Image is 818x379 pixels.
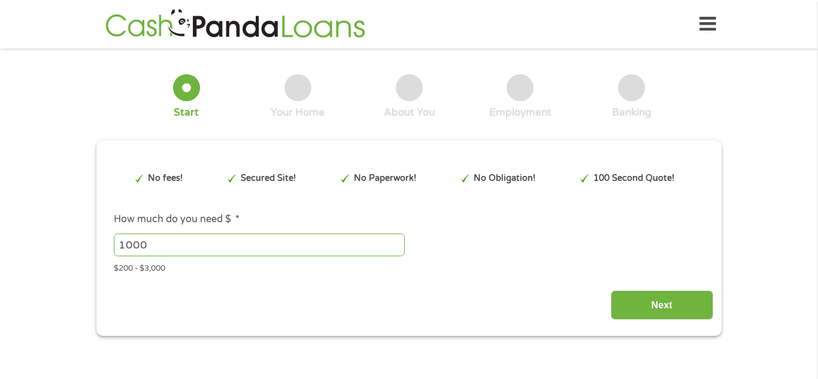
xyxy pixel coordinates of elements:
[489,106,552,119] div: Employment
[612,106,652,119] div: Banking
[271,106,325,119] div: Your Home
[384,106,435,119] div: About You
[241,172,296,185] p: Secured Site!
[102,7,369,41] img: GetLoanNow Logo
[148,172,183,185] p: No fees!
[593,172,674,185] p: 100 Second Quote!
[474,172,535,185] p: No Obligation!
[174,106,199,119] div: Start
[114,259,704,275] div: $200 - $3,000
[114,213,240,226] label: How much do you need $
[354,172,416,185] p: No Paperwork!
[611,290,713,320] input: Next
